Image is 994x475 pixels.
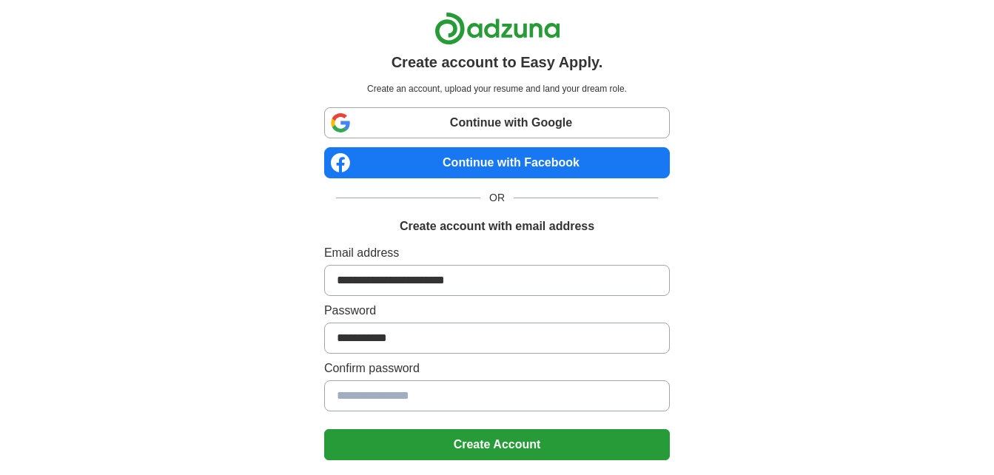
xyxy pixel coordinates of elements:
span: OR [480,190,514,206]
img: Adzuna logo [434,12,560,45]
p: Create an account, upload your resume and land your dream role. [327,82,667,95]
a: Continue with Facebook [324,147,670,178]
label: Confirm password [324,360,670,377]
button: Create Account [324,429,670,460]
h1: Create account with email address [400,218,594,235]
a: Continue with Google [324,107,670,138]
label: Password [324,302,670,320]
label: Email address [324,244,670,262]
h1: Create account to Easy Apply. [392,51,603,73]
